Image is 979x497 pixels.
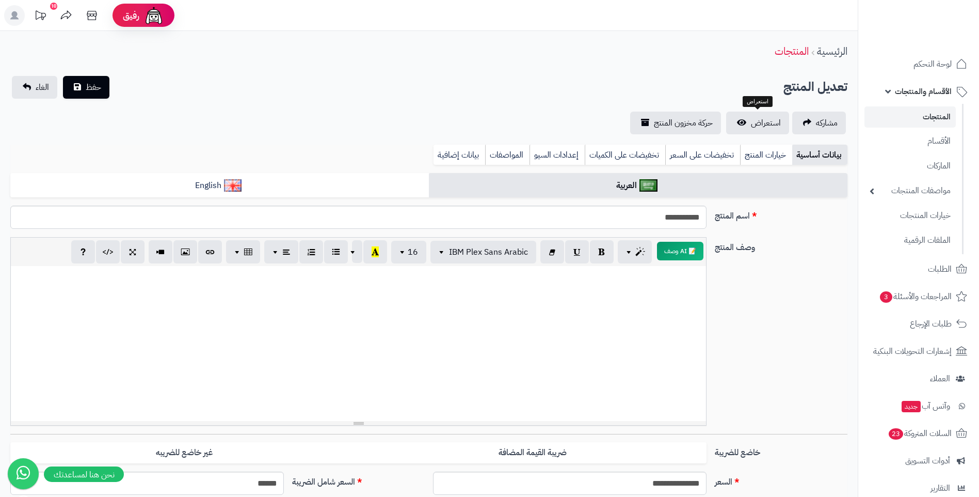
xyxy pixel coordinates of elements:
[224,179,242,192] img: English
[864,155,956,177] a: الماركات
[485,145,529,165] a: المواصفات
[726,112,789,134] a: استعراض
[288,472,429,488] label: السعر شامل الضريبة
[864,180,956,202] a: مواصفات المنتجات
[743,96,773,107] div: استعراض
[63,76,109,99] button: حفظ
[905,454,950,468] span: أدوات التسويق
[864,421,973,446] a: السلات المتروكة23
[10,173,429,198] a: English
[817,43,847,59] a: الرئيسية
[879,289,952,304] span: المراجعات والأسئلة
[864,284,973,309] a: المراجعات والأسئلة3
[12,76,57,99] a: الغاء
[86,81,101,94] span: حفظ
[880,291,892,302] span: 3
[864,394,973,418] a: وآتس آبجديد
[864,52,973,76] a: لوحة التحكم
[864,205,956,227] a: خيارات المنتجات
[901,399,950,413] span: وآتس آب
[639,179,657,192] img: العربية
[36,81,49,94] span: الغاء
[873,344,952,359] span: إشعارات التحويلات البنكية
[711,206,852,222] label: اسم المنتج
[864,106,956,128] a: المنتجات
[930,371,950,386] span: العملاء
[740,145,792,165] a: خيارات المنتج
[449,246,528,258] span: IBM Plex Sans Arabic
[783,76,847,98] h2: تعديل المنتج
[792,145,847,165] a: بيانات أساسية
[711,472,852,488] label: السعر
[359,442,707,463] label: ضريبة القيمة المضافة
[864,229,956,252] a: الملفات الرقمية
[864,448,973,473] a: أدوات التسويق
[889,428,904,439] span: 23
[143,5,164,26] img: ai-face.png
[665,145,740,165] a: تخفيضات على السعر
[816,117,838,129] span: مشاركه
[50,3,57,10] div: 10
[895,84,952,99] span: الأقسام والمنتجات
[928,262,952,276] span: الطلبات
[529,145,585,165] a: إعدادات السيو
[123,9,139,22] span: رفيق
[864,366,973,391] a: العملاء
[864,339,973,364] a: إشعارات التحويلات البنكية
[864,130,956,152] a: الأقسام
[775,43,809,59] a: المنتجات
[711,442,852,459] label: خاضع للضريبة
[10,442,358,463] label: غير خاضع للضريبه
[792,112,846,134] a: مشاركه
[864,312,973,336] a: طلبات الإرجاع
[27,5,53,28] a: تحديثات المنصة
[910,317,952,331] span: طلبات الإرجاع
[434,145,485,165] a: بيانات إضافية
[585,145,665,165] a: تخفيضات على الكميات
[630,112,721,134] a: حركة مخزون المنتج
[408,246,418,258] span: 16
[888,426,952,441] span: السلات المتروكة
[909,24,969,46] img: logo-2.png
[902,401,921,412] span: جديد
[913,57,952,71] span: لوحة التحكم
[429,173,847,198] a: العربية
[930,481,950,495] span: التقارير
[657,242,703,260] button: 📝 AI وصف
[654,117,713,129] span: حركة مخزون المنتج
[751,117,781,129] span: استعراض
[864,257,973,282] a: الطلبات
[711,237,852,254] label: وصف المنتج
[391,241,426,263] button: 16
[430,241,536,263] button: IBM Plex Sans Arabic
